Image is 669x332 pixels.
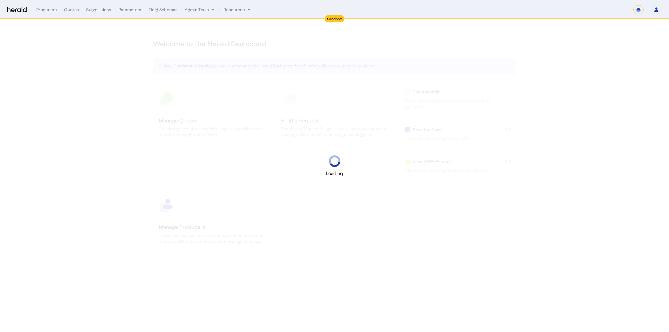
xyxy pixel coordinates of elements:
div: Quotes [64,7,79,13]
img: Herald Logo [7,7,27,13]
div: Parameters [119,7,141,13]
div: Field Schemas [149,7,178,13]
div: Submissions [86,7,111,13]
div: Producers [36,7,57,13]
button: Resources dropdown menu [223,7,252,13]
div: Sandbox [325,15,344,22]
button: internal dropdown menu [185,7,216,13]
